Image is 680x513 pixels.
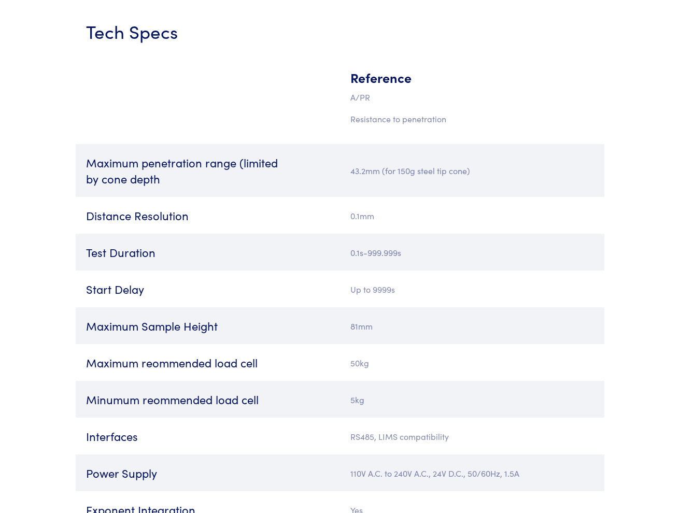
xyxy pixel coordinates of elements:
[340,381,604,418] td: 5kg
[350,112,552,126] p: Resistance to penetration
[86,18,288,44] h3: Tech Specs
[76,344,340,381] td: Maximum reommended load cell
[76,234,340,270] td: Test Duration
[340,234,604,270] td: 0.1s-999.999s
[76,307,340,344] td: Maximum Sample Height
[76,418,340,454] td: Interfaces
[76,144,340,197] td: Maximum penetration range (limited by cone depth
[76,381,340,418] td: Minumum reommended load cell
[340,307,604,344] td: 81mm
[340,454,604,491] td: 110V A.C. to 240V A.C., 24V D.C., 50/60Hz, 1.5A
[340,270,604,307] td: Up to 9999s
[350,91,552,104] p: A/PR
[76,197,340,234] td: Distance Resolution
[350,68,552,87] h5: Reference
[340,144,604,197] td: 43.2mm (for 150g steel tip cone)
[76,270,340,307] td: Start Delay
[340,344,604,381] td: 50kg
[340,418,604,454] td: RS485, LIMS compatibility
[340,197,604,234] td: 0.1mm
[76,454,340,491] td: Power Supply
